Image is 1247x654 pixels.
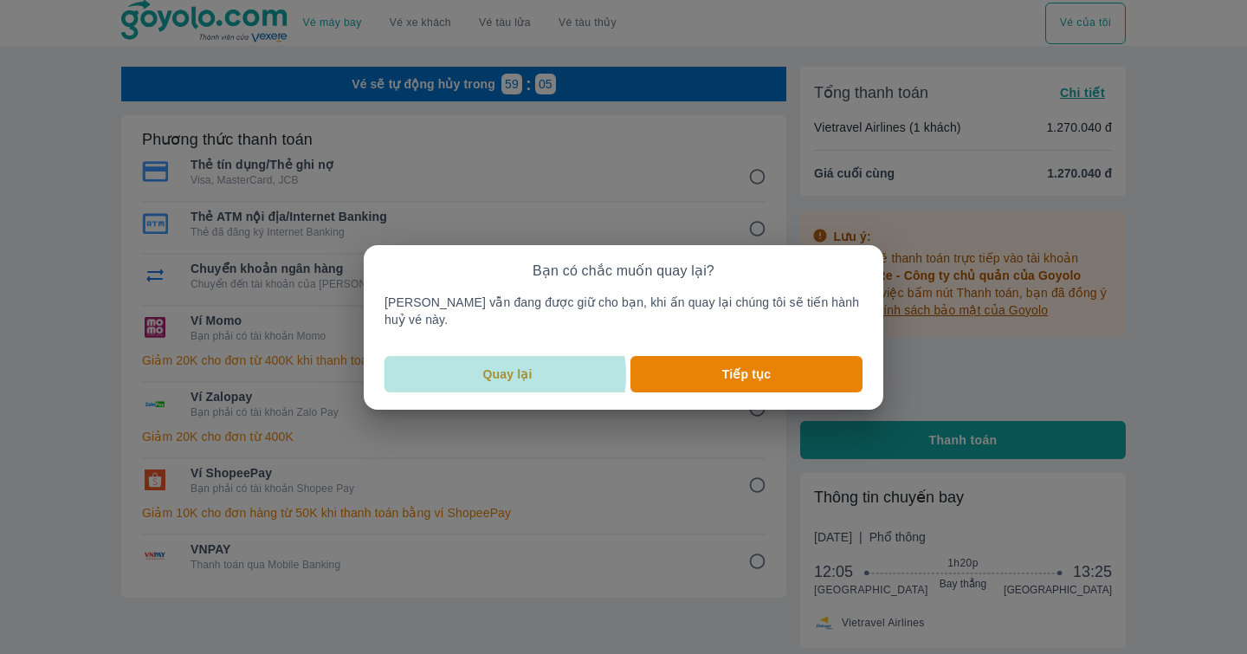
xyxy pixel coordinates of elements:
[384,356,630,392] button: Quay lại
[630,356,863,392] button: Tiếp tục
[384,294,863,328] p: [PERSON_NAME] vẫn đang được giữ cho bạn, khi ấn quay lại chúng tôi sẽ tiến hành huỷ vé này.
[483,366,533,383] p: Quay lại
[722,366,771,383] p: Tiếp tục
[533,262,714,280] p: Bạn có chắc muốn quay lại?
